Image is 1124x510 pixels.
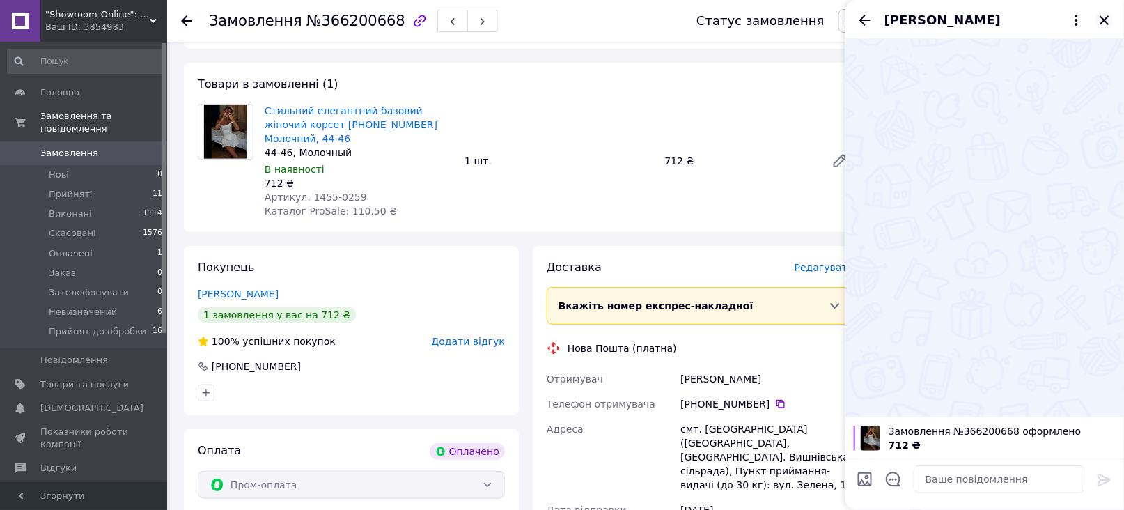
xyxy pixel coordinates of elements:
[40,426,129,451] span: Показники роботи компанії
[49,306,117,318] span: Невизначений
[157,306,162,318] span: 6
[198,307,356,323] div: 1 замовлення у вас на 712 ₴
[49,286,129,299] span: Зателефонувати
[564,341,680,355] div: Нова Пошта (платна)
[45,21,167,33] div: Ваш ID: 3854983
[45,8,150,21] span: "Showroom-Online": Тисячі образів — один клік!
[884,470,903,488] button: Відкрити шаблони відповідей
[659,151,820,171] div: 712 ₴
[198,444,241,457] span: Оплата
[680,397,854,411] div: [PHONE_NUMBER]
[49,169,69,181] span: Нові
[678,366,857,392] div: [PERSON_NAME]
[40,462,77,474] span: Відгуки
[40,378,129,391] span: Товари та послуги
[884,11,1001,29] span: [PERSON_NAME]
[547,424,584,435] span: Адреса
[157,267,162,279] span: 0
[49,267,76,279] span: Заказ
[212,336,240,347] span: 100%
[49,227,96,240] span: Скасовані
[143,208,162,220] span: 1114
[889,424,1116,438] span: Замовлення №366200668 оформлено
[40,147,98,160] span: Замовлення
[265,146,453,160] div: 44-46, Молочный
[559,300,754,311] span: Вкажіть номер експрес-накладної
[678,417,857,497] div: смт. [GEOGRAPHIC_DATA] ([GEOGRAPHIC_DATA], [GEOGRAPHIC_DATA]. Вишнівська сільрада), Пункт прийман...
[430,443,505,460] div: Оплачено
[265,105,437,144] a: Стильний елегантний базовий жіночий корсет [PHONE_NUMBER] Молочний, 44-46
[7,49,164,74] input: Пошук
[198,77,338,91] span: Товари в замовленні (1)
[49,188,92,201] span: Прийняті
[209,13,302,29] span: Замовлення
[153,188,162,201] span: 11
[157,286,162,299] span: 0
[198,334,336,348] div: успішних покупок
[696,14,825,28] div: Статус замовлення
[826,147,854,175] a: Редагувати
[210,360,302,373] div: [PHONE_NUMBER]
[845,15,950,26] span: Прийнят до обробки
[265,192,367,203] span: Артикул: 1455-0259
[181,14,192,28] div: Повернутися назад
[153,325,162,338] span: 16
[49,325,147,338] span: Прийнят до обробки
[857,12,873,29] button: Назад
[265,206,397,217] span: Каталог ProSale: 110.50 ₴
[306,13,405,29] span: №366200668
[265,176,453,190] div: 712 ₴
[861,426,881,451] img: 6775677979_w100_h100_stilnyj-elegantnyj-bazovyj.jpg
[157,247,162,260] span: 1
[204,105,247,159] img: Стильний елегантний базовий жіночий корсет 42-44 44-46 Молочний, 44-46
[795,262,854,273] span: Редагувати
[198,261,255,274] span: Покупець
[1096,12,1113,29] button: Закрити
[40,402,143,415] span: [DEMOGRAPHIC_DATA]
[547,373,603,385] span: Отримувач
[265,164,325,175] span: В наявності
[40,86,79,99] span: Головна
[49,247,93,260] span: Оплачені
[432,336,505,347] span: Додати відгук
[459,151,659,171] div: 1 шт.
[49,208,92,220] span: Виконані
[157,169,162,181] span: 0
[198,288,279,300] a: [PERSON_NAME]
[889,440,921,451] span: 712 ₴
[547,399,655,410] span: Телефон отримувача
[40,354,108,366] span: Повідомлення
[40,110,167,135] span: Замовлення та повідомлення
[143,227,162,240] span: 1576
[884,11,1085,29] button: [PERSON_NAME]
[547,261,602,274] span: Доставка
